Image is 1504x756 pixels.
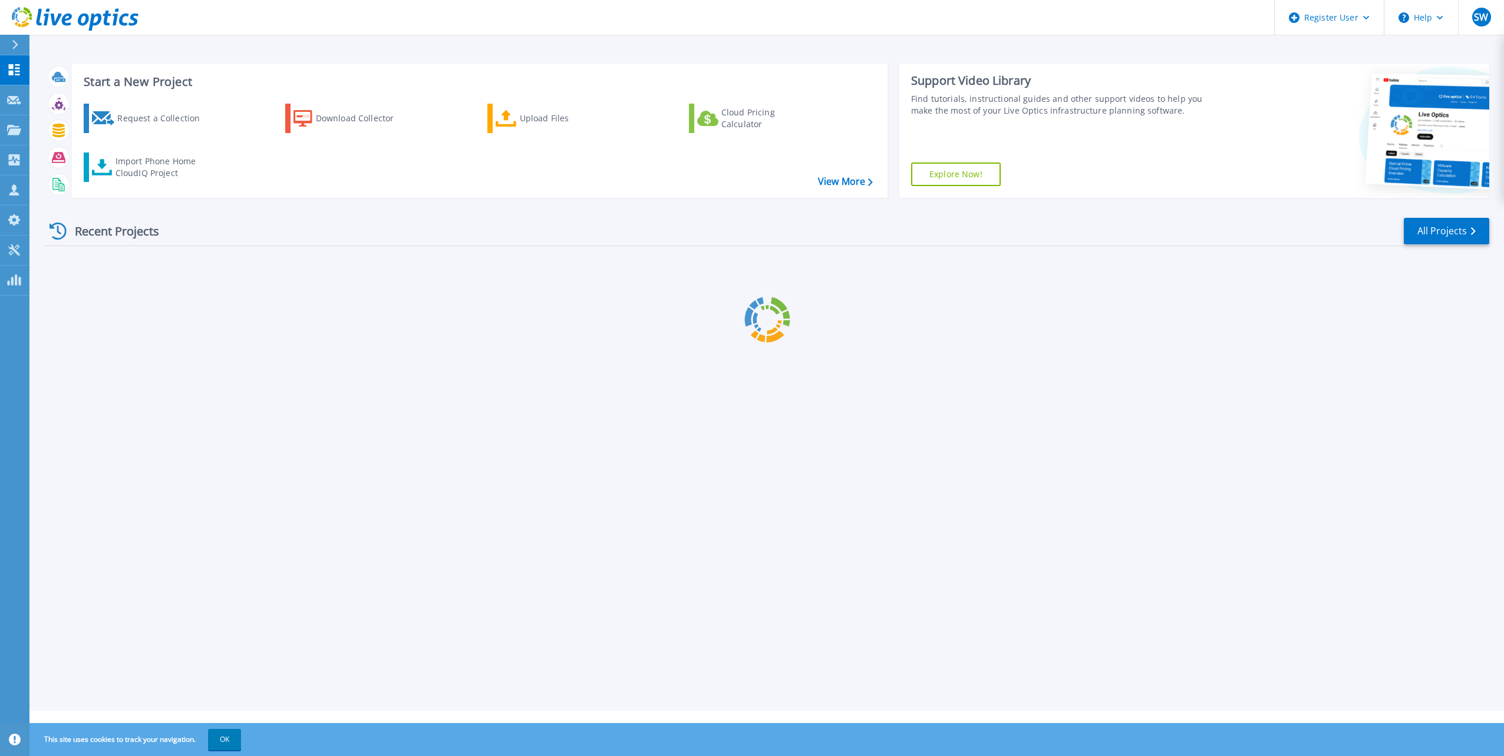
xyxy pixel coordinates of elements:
[1404,218,1489,244] a: All Projects
[911,93,1216,117] div: Find tutorials, instructional guides and other support videos to help you make the most of your L...
[285,104,417,133] a: Download Collector
[84,104,215,133] a: Request a Collection
[689,104,820,133] a: Cloud Pricing Calculator
[1474,12,1488,22] span: SW
[316,107,410,130] div: Download Collector
[116,155,207,179] div: Import Phone Home CloudIQ Project
[487,104,619,133] a: Upload Files
[520,107,614,130] div: Upload Files
[911,73,1216,88] div: Support Video Library
[84,75,872,88] h3: Start a New Project
[208,729,241,750] button: OK
[32,729,241,750] span: This site uses cookies to track your navigation.
[911,163,1001,186] a: Explore Now!
[721,107,816,130] div: Cloud Pricing Calculator
[117,107,212,130] div: Request a Collection
[45,217,175,246] div: Recent Projects
[818,176,873,187] a: View More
